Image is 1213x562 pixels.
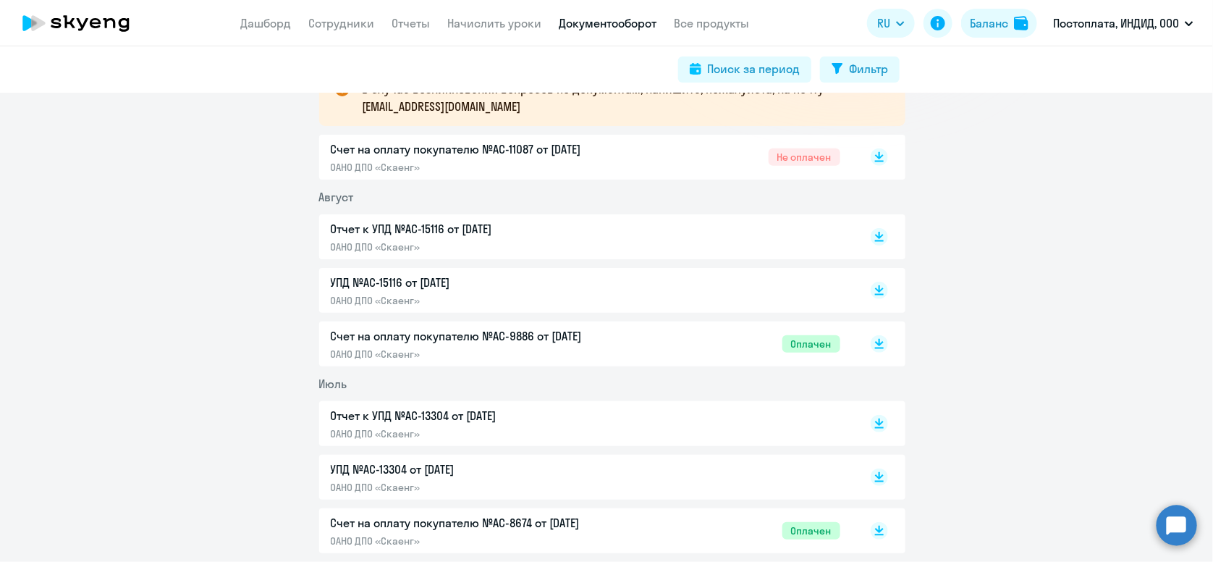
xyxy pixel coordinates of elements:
[319,377,347,391] span: Июль
[674,16,749,30] a: Все продукты
[331,140,840,174] a: Счет на оплату покупателю №AC-11087 от [DATE]ОАНО ДПО «Скаенг»Не оплачен
[331,407,635,424] p: Отчет к УПД №AC-13304 от [DATE]
[877,14,890,32] span: RU
[331,514,840,548] a: Счет на оплату покупателю №AC-8674 от [DATE]ОАНО ДПО «Скаенг»Оплачен
[331,294,635,307] p: ОАНО ДПО «Скаенг»
[331,481,635,494] p: ОАНО ДПО «Скаенг»
[849,60,888,77] div: Фильтр
[559,16,656,30] a: Документооборот
[1053,14,1179,32] p: Постоплата, ИНДИД, ООО
[331,274,840,307] a: УПД №AC-15116 от [DATE]ОАНО ДПО «Скаенг»
[331,274,635,291] p: УПД №AC-15116 от [DATE]
[331,407,840,440] a: Отчет к УПД №AC-13304 от [DATE]ОАНО ДПО «Скаенг»
[331,220,635,238] p: Отчет к УПД №AC-15116 от [DATE]
[707,60,800,77] div: Поиск за период
[319,190,354,204] span: Август
[240,16,291,30] a: Дашборд
[782,335,840,353] span: Оплачен
[331,240,635,253] p: ОАНО ДПО «Скаенг»
[769,148,840,166] span: Не оплачен
[308,16,374,30] a: Сотрудники
[331,327,840,361] a: Счет на оплату покупателю №AC-9886 от [DATE]ОАНО ДПО «Скаенг»Оплачен
[363,80,879,115] p: В случае возникновения вопросов по документам, напишите, пожалуйста, на почту [EMAIL_ADDRESS][DOM...
[678,56,811,83] button: Поиск за период
[331,140,635,158] p: Счет на оплату покупателю №AC-11087 от [DATE]
[970,14,1008,32] div: Баланс
[331,348,635,361] p: ОАНО ДПО «Скаенг»
[331,161,635,174] p: ОАНО ДПО «Скаенг»
[782,522,840,540] span: Оплачен
[961,9,1037,38] button: Балансbalance
[447,16,541,30] a: Начислить уроки
[1014,16,1028,30] img: balance
[392,16,430,30] a: Отчеты
[331,461,840,494] a: УПД №AC-13304 от [DATE]ОАНО ДПО «Скаенг»
[331,427,635,440] p: ОАНО ДПО «Скаенг»
[331,220,840,253] a: Отчет к УПД №AC-15116 от [DATE]ОАНО ДПО «Скаенг»
[331,461,635,478] p: УПД №AC-13304 от [DATE]
[331,327,635,345] p: Счет на оплату покупателю №AC-9886 от [DATE]
[331,514,635,532] p: Счет на оплату покупателю №AC-8674 от [DATE]
[820,56,900,83] button: Фильтр
[331,534,635,548] p: ОАНО ДПО «Скаенг»
[867,9,915,38] button: RU
[1046,6,1201,41] button: Постоплата, ИНДИД, ООО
